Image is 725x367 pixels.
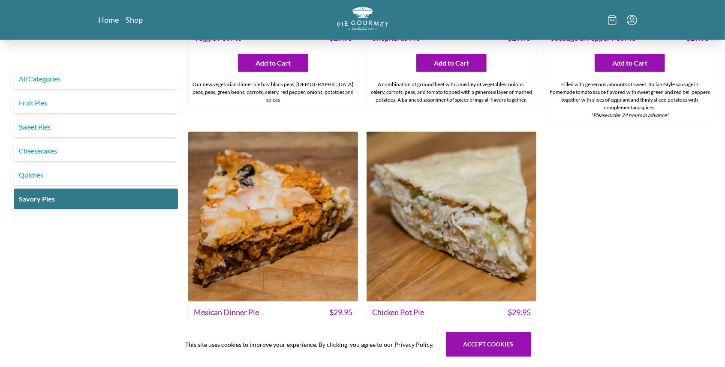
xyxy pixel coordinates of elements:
[256,58,291,68] span: Add to Cart
[545,77,714,123] div: Filled with generous amounts of sweet, Italian-Style sausage in homemade tomato sauce flavored wi...
[508,307,531,318] span: $ 29.95
[337,7,388,33] a: Logo
[367,77,536,107] div: A combination of ground beef with a medley of vegetables: onions, celery, carrots, peas, and toma...
[99,15,119,25] a: Home
[186,340,434,349] span: This site uses cookies to improve your experience. By clicking, you agree to our Privacy Policy.
[194,307,259,318] span: Mexican Dinner Pie
[372,307,424,318] span: Chicken Pot Pie
[591,112,668,118] em: *Please order 24 hours in advance*
[434,58,469,68] span: Add to Cart
[612,58,647,68] span: Add to Cart
[337,7,388,30] img: logo
[446,332,531,357] button: Accept cookies
[14,93,178,113] a: Fruit Pies
[367,132,536,301] img: Chicken Pot Pie
[14,189,178,209] a: Savory Pies
[595,54,665,72] button: Add to Cart
[14,165,178,185] a: Quiches
[14,141,178,161] a: Cheesecakes
[14,69,178,89] a: All Categories
[627,15,637,25] button: Menu
[416,54,487,72] button: Add to Cart
[126,15,143,25] a: Shop
[238,54,308,72] button: Add to Cart
[189,77,358,107] div: Our new vegetarian dinner pie has: black peas, [DEMOGRAPHIC_DATA] peas, peas, green beans, carrot...
[188,132,358,301] img: Mexican Dinner Pie
[329,307,352,318] span: $ 29.95
[14,117,178,137] a: Sweet Pies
